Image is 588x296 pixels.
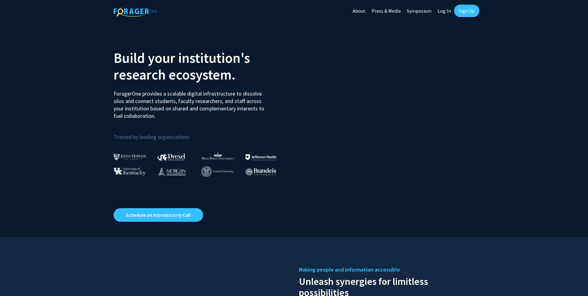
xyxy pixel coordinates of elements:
img: Johns Hopkins University [114,154,146,160]
img: Cornell University [202,166,234,177]
img: Morgan State University [157,167,186,175]
p: ForagerOne provides a scalable digital infrastructure to dissolve silos and connect students, fac... [114,85,269,120]
img: ForagerOne Logo [114,6,157,17]
img: University of Kentucky [114,167,146,176]
p: Trusted by leading organizations [114,125,290,142]
a: Sign Up [454,5,479,17]
a: Opens in a new tab [114,208,203,222]
h5: Making people and information accessible [299,265,475,274]
h2: Build your institution's research ecosystem. [114,49,290,83]
img: Thomas Jefferson University [245,154,276,160]
img: Brandeis University [245,168,276,176]
img: Drexel University [157,153,185,161]
img: High Point University [202,152,234,160]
